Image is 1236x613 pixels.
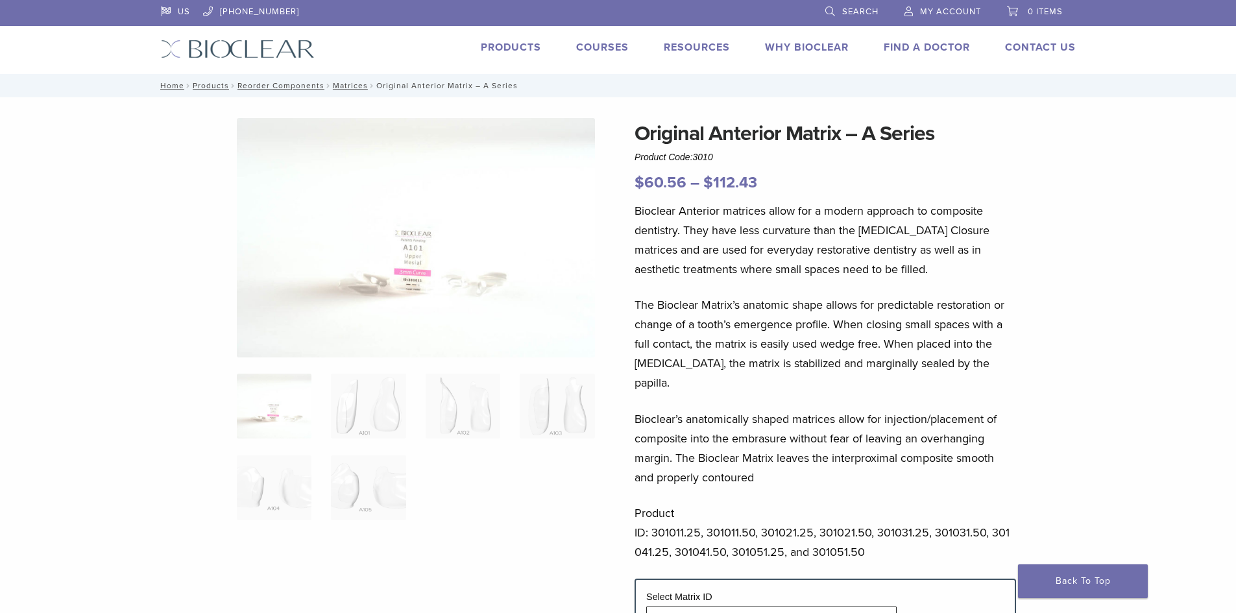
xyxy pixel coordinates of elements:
[693,152,713,162] span: 3010
[229,82,237,89] span: /
[635,173,686,192] bdi: 60.56
[842,6,879,17] span: Search
[368,82,376,89] span: /
[237,81,324,90] a: Reorder Components
[333,81,368,90] a: Matrices
[237,374,311,439] img: Anterior-Original-A-Series-Matrices-324x324.jpg
[237,455,311,520] img: Original Anterior Matrix - A Series - Image 5
[664,41,730,54] a: Resources
[193,81,229,90] a: Products
[635,503,1016,562] p: Product ID: 301011.25, 301011.50, 301021.25, 301021.50, 301031.25, 301031.50, 301041.25, 301041.5...
[690,173,699,192] span: –
[426,374,500,439] img: Original Anterior Matrix - A Series - Image 3
[1028,6,1063,17] span: 0 items
[765,41,849,54] a: Why Bioclear
[576,41,629,54] a: Courses
[1005,41,1076,54] a: Contact Us
[635,152,713,162] span: Product Code:
[635,295,1016,392] p: The Bioclear Matrix’s anatomic shape allows for predictable restoration or change of a tooth’s em...
[703,173,713,192] span: $
[635,118,1016,149] h1: Original Anterior Matrix – A Series
[331,455,406,520] img: Original Anterior Matrix - A Series - Image 6
[635,409,1016,487] p: Bioclear’s anatomically shaped matrices allow for injection/placement of composite into the embra...
[156,81,184,90] a: Home
[151,74,1085,97] nav: Original Anterior Matrix – A Series
[161,40,315,58] img: Bioclear
[481,41,541,54] a: Products
[703,173,757,192] bdi: 112.43
[635,173,644,192] span: $
[646,592,712,602] label: Select Matrix ID
[331,374,406,439] img: Original Anterior Matrix - A Series - Image 2
[884,41,970,54] a: Find A Doctor
[920,6,981,17] span: My Account
[635,201,1016,279] p: Bioclear Anterior matrices allow for a modern approach to composite dentistry. They have less cur...
[237,118,595,357] img: Anterior Original A Series Matrices
[324,82,333,89] span: /
[1018,564,1148,598] a: Back To Top
[520,374,594,439] img: Original Anterior Matrix - A Series - Image 4
[184,82,193,89] span: /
